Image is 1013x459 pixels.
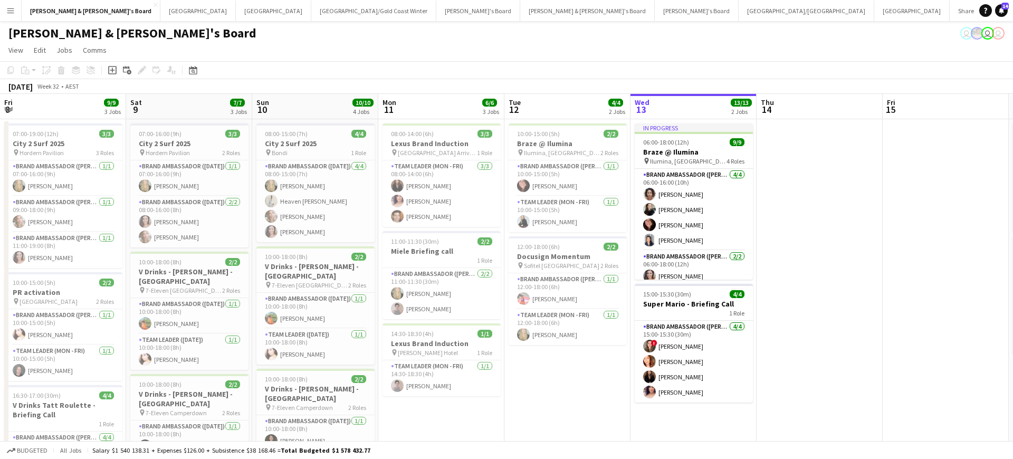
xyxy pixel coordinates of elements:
[56,45,72,55] span: Jobs
[383,268,501,319] app-card-role: Brand Ambassador ([PERSON_NAME])2/211:00-11:30 (30m)[PERSON_NAME][PERSON_NAME]
[4,196,122,232] app-card-role: Brand Ambassador ([PERSON_NAME])1/109:00-18:00 (9h)[PERSON_NAME]
[4,400,122,419] h3: V Drinks Tatt Roulette - Briefing Call
[130,160,249,196] app-card-role: Brand Ambassador ([DATE])1/107:00-16:00 (9h)[PERSON_NAME]
[281,446,370,454] span: Total Budgeted $1 578 432.77
[995,4,1008,17] a: 14
[79,43,111,57] a: Comms
[256,123,375,242] app-job-card: 08:00-15:00 (7h)4/4City 2 Surf 2025 Bondi1 RoleBrand Ambassador ([DATE])4/408:00-15:00 (7h)[PERSO...
[635,123,753,280] app-job-card: In progress06:00-18:00 (12h)9/9Braze @ Ilumina Ilumina, [GEOGRAPHIC_DATA]4 RolesBrand Ambassador ...
[635,147,753,157] h3: Braze @ Ilumina
[398,349,458,357] span: [PERSON_NAME] Hotel
[509,309,627,345] app-card-role: Team Leader (Mon - Fri)1/112:00-18:00 (6h)[PERSON_NAME]
[231,108,247,116] div: 3 Jobs
[600,149,618,157] span: 2 Roles
[731,99,752,107] span: 13/13
[256,160,375,242] app-card-role: Brand Ambassador ([DATE])4/408:00-15:00 (7h)[PERSON_NAME]Heaven [PERSON_NAME][PERSON_NAME][PERSON...
[130,334,249,370] app-card-role: Team Leader ([DATE])1/110:00-18:00 (8h)[PERSON_NAME]
[759,103,774,116] span: 14
[230,99,245,107] span: 7/7
[351,253,366,261] span: 2/2
[383,160,501,227] app-card-role: Team Leader (Mon - Fri)3/308:00-14:00 (6h)[PERSON_NAME][PERSON_NAME][PERSON_NAME]
[650,157,727,165] span: Ilumina, [GEOGRAPHIC_DATA]
[887,98,895,107] span: Fri
[17,447,47,454] span: Budgeted
[509,196,627,232] app-card-role: Team Leader (Mon - Fri)1/110:00-15:00 (5h)[PERSON_NAME]
[130,420,249,456] app-card-role: Brand Ambassador ([DATE])1/110:00-18:00 (8h)[PERSON_NAME]
[381,103,396,116] span: 11
[146,286,222,294] span: 7-Eleven [GEOGRAPHIC_DATA]
[13,391,61,399] span: 16:30-17:00 (30m)
[20,149,64,157] span: Hordern Pavilion
[383,246,501,256] h3: Miele Briefing call
[643,138,689,146] span: 06:00-18:00 (12h)
[477,349,492,357] span: 1 Role
[483,108,499,116] div: 3 Jobs
[436,1,520,21] button: [PERSON_NAME]'s Board
[517,243,560,251] span: 12:00-18:00 (6h)
[5,445,49,456] button: Budgeted
[52,43,77,57] a: Jobs
[509,139,627,148] h3: Braze @ Ilumina
[635,98,649,107] span: Wed
[3,103,13,116] span: 8
[517,130,560,138] span: 10:00-15:00 (5h)
[139,258,181,266] span: 10:00-18:00 (8h)
[130,298,249,334] app-card-role: Brand Ambassador ([DATE])1/110:00-18:00 (8h)[PERSON_NAME]
[509,252,627,261] h3: Docusign Momentum
[225,130,240,138] span: 3/3
[960,27,973,40] app-user-avatar: James Millard
[4,139,122,148] h3: City 2 Surf 2025
[885,103,895,116] span: 15
[477,330,492,338] span: 1/1
[99,391,114,399] span: 4/4
[351,130,366,138] span: 4/4
[643,290,691,298] span: 15:00-15:30 (30m)
[130,252,249,370] app-job-card: 10:00-18:00 (8h)2/2V Drinks - [PERSON_NAME] - [GEOGRAPHIC_DATA] 7-Eleven [GEOGRAPHIC_DATA]2 Roles...
[609,108,625,116] div: 2 Jobs
[509,98,521,107] span: Tue
[351,149,366,157] span: 1 Role
[4,272,122,381] div: 10:00-15:00 (5h)2/2PR activation [GEOGRAPHIC_DATA]2 RolesBrand Ambassador ([PERSON_NAME])1/110:00...
[509,123,627,232] div: 10:00-15:00 (5h)2/2Braze @ Ilumina Ilumina, [GEOGRAPHIC_DATA]2 RolesBrand Ambassador ([PERSON_NAM...
[739,1,874,21] button: [GEOGRAPHIC_DATA]/[GEOGRAPHIC_DATA]
[635,299,753,309] h3: Super Mario - Briefing Call
[604,243,618,251] span: 2/2
[130,123,249,247] app-job-card: 07:00-16:00 (9h)3/3City 2 Surf 2025 Hordern Pavilion2 RolesBrand Ambassador ([DATE])1/107:00-16:0...
[1001,3,1009,9] span: 14
[509,160,627,196] app-card-role: Brand Ambassador ([PERSON_NAME])1/110:00-15:00 (5h)[PERSON_NAME]
[4,98,13,107] span: Fri
[130,98,142,107] span: Sat
[509,273,627,309] app-card-role: Brand Ambassador ([PERSON_NAME])1/112:00-18:00 (6h)[PERSON_NAME]
[22,1,160,21] button: [PERSON_NAME] & [PERSON_NAME]'s Board
[256,246,375,365] app-job-card: 10:00-18:00 (8h)2/2V Drinks - [PERSON_NAME] - [GEOGRAPHIC_DATA] 7-Eleven [GEOGRAPHIC_DATA]2 Roles...
[391,237,439,245] span: 11:00-11:30 (30m)
[635,284,753,403] app-job-card: 15:00-15:30 (30m)4/4Super Mario - Briefing Call1 RoleBrand Ambassador ([PERSON_NAME])4/415:00-15:...
[383,123,501,227] app-job-card: 08:00-14:00 (6h)3/3Lexus Brand Induction [GEOGRAPHIC_DATA] Arrivals1 RoleTeam Leader (Mon - Fri)3...
[255,103,269,116] span: 10
[477,256,492,264] span: 1 Role
[651,340,657,346] span: !
[383,360,501,396] app-card-role: Team Leader (Mon - Fri)1/114:30-18:30 (4h)[PERSON_NAME]
[272,404,333,412] span: 7-Eleven Camperdown
[35,82,61,90] span: Week 32
[655,1,739,21] button: [PERSON_NAME]'s Board
[222,149,240,157] span: 2 Roles
[34,45,46,55] span: Edit
[236,1,311,21] button: [GEOGRAPHIC_DATA]
[130,139,249,148] h3: City 2 Surf 2025
[520,1,655,21] button: [PERSON_NAME] & [PERSON_NAME]'s Board
[160,1,236,21] button: [GEOGRAPHIC_DATA]
[83,45,107,55] span: Comms
[99,420,114,428] span: 1 Role
[730,138,744,146] span: 9/9
[225,380,240,388] span: 2/2
[139,130,181,138] span: 07:00-16:00 (9h)
[635,251,753,302] app-card-role: Brand Ambassador ([PERSON_NAME])2/206:00-18:00 (12h)[PERSON_NAME]
[222,409,240,417] span: 2 Roles
[383,323,501,396] div: 14:30-18:30 (4h)1/1Lexus Brand Induction [PERSON_NAME] Hotel1 RoleTeam Leader (Mon - Fri)1/114:30...
[477,130,492,138] span: 3/3
[482,99,497,107] span: 6/6
[383,231,501,319] app-job-card: 11:00-11:30 (30m)2/2Miele Briefing call1 RoleBrand Ambassador ([PERSON_NAME])2/211:00-11:30 (30m)...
